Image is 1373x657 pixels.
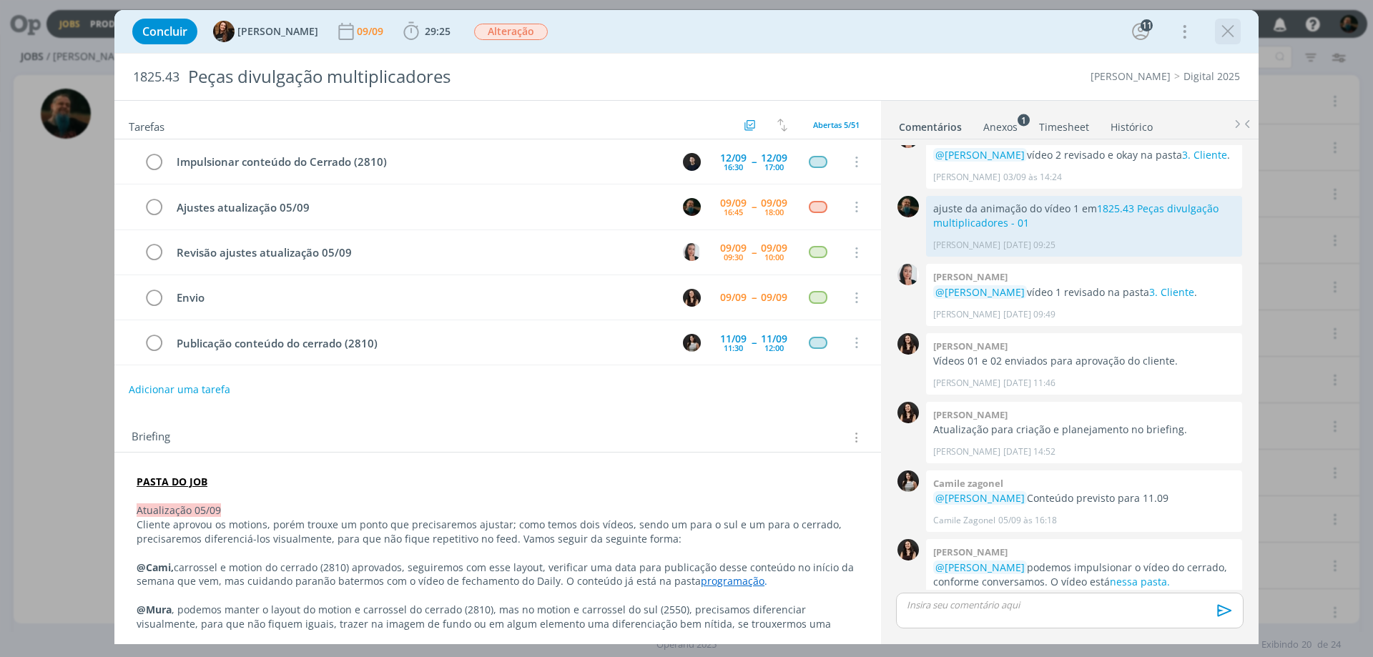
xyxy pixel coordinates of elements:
[170,244,669,262] div: Revisão ajustes atualização 05/09
[474,24,548,40] span: Alteração
[752,337,756,347] span: --
[933,239,1000,252] p: [PERSON_NAME]
[724,253,743,261] div: 09:30
[983,120,1018,134] div: Anexos
[933,545,1008,558] b: [PERSON_NAME]
[752,157,756,167] span: --
[170,335,669,352] div: Publicação conteúdo do cerrado (2810)
[681,151,702,172] button: C
[170,153,669,171] div: Impulsionar conteúdo do Cerrado (2810)
[933,491,1235,505] p: Conteúdo previsto para 11.09
[898,114,963,134] a: Comentários
[897,539,919,560] img: I
[170,289,669,307] div: Envio
[1141,19,1153,31] div: 11
[720,243,747,253] div: 09/09
[1182,148,1227,162] a: 3. Cliente
[724,208,743,216] div: 16:45
[813,119,860,130] span: Abertas 5/51
[764,344,784,352] div: 12:00
[935,148,1025,162] span: @[PERSON_NAME]
[683,334,701,352] img: C
[933,445,1000,458] p: [PERSON_NAME]
[137,560,859,589] p: carrossel e motion do cerrado (2810) aprovados, seguiremos com esse layout, verificar uma data pa...
[114,10,1259,644] div: dialog
[897,333,919,355] img: I
[1110,114,1153,134] a: Histórico
[128,377,231,402] button: Adicionar uma tarefa
[400,20,454,43] button: 29:25
[213,21,235,42] img: T
[933,408,1008,421] b: [PERSON_NAME]
[933,514,995,527] p: Camile Zagonel
[425,24,451,38] span: 29:25
[137,518,859,546] p: Cliente aprovou os motions, porém trouxe um ponto que precisaremos ajustar; como temos dois vídeo...
[752,292,756,302] span: --
[318,574,701,588] span: não batermos com o vídeo de fechamento do Daily. O conteúdo já está na pasta
[724,163,743,171] div: 16:30
[1129,20,1152,43] button: 11
[137,603,834,645] span: , podemos manter o layout do motion e carrossel do cerrado (2810), mas no motion e carrossel do s...
[720,334,747,344] div: 11/09
[897,264,919,285] img: C
[935,560,1025,574] span: @[PERSON_NAME]
[683,243,701,261] img: C
[761,334,787,344] div: 11/09
[933,340,1008,352] b: [PERSON_NAME]
[933,148,1235,162] p: vídeo 2 revisado e okay na pasta .
[720,198,747,208] div: 09/09
[683,198,701,216] img: M
[933,171,1000,184] p: [PERSON_NAME]
[761,153,787,163] div: 12/09
[777,119,787,132] img: arrow-down-up.svg
[132,19,197,44] button: Concluir
[137,603,172,616] strong: @Mura
[132,428,170,447] span: Briefing
[137,560,174,574] strong: @Cami,
[933,377,1000,390] p: [PERSON_NAME]
[752,202,756,212] span: --
[1038,114,1090,134] a: Timesheet
[213,21,318,42] button: T[PERSON_NAME]
[764,163,784,171] div: 17:00
[724,344,743,352] div: 11:30
[933,270,1008,283] b: [PERSON_NAME]
[1003,445,1055,458] span: [DATE] 14:52
[933,285,1235,300] p: vídeo 1 revisado na pasta .
[137,503,221,517] span: Atualização 05/09
[1149,285,1194,299] a: 3. Cliente
[683,153,701,171] img: C
[752,247,756,257] span: --
[357,26,386,36] div: 09/09
[933,202,1219,229] a: 1825.43 Peças divulgação multiplicadores - 01
[1003,308,1055,321] span: [DATE] 09:49
[681,287,702,308] button: I
[683,289,701,307] img: I
[897,196,919,217] img: M
[933,308,1000,321] p: [PERSON_NAME]
[129,117,164,134] span: Tarefas
[1091,69,1171,83] a: [PERSON_NAME]
[998,514,1057,527] span: 05/09 às 16:18
[933,477,1003,490] b: Camile zagonel
[764,574,767,588] span: .
[761,198,787,208] div: 09/09
[137,475,207,488] a: PASTA DO JOB
[681,332,702,353] button: C
[761,292,787,302] div: 09/09
[1003,377,1055,390] span: [DATE] 11:46
[1018,114,1030,126] sup: 1
[761,243,787,253] div: 09/09
[764,253,784,261] div: 10:00
[933,560,1235,590] p: podemos impulsionar o vídeo do cerrado, conforme conversamos. O vídeo está
[935,285,1025,299] span: @[PERSON_NAME]
[681,242,702,263] button: C
[1110,575,1170,588] a: nessa pasta.
[681,196,702,217] button: M
[1003,239,1055,252] span: [DATE] 09:25
[933,202,1235,231] p: ajuste da animação do vídeo 1 em
[1183,69,1240,83] a: Digital 2025
[720,153,747,163] div: 12/09
[701,574,764,588] a: programação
